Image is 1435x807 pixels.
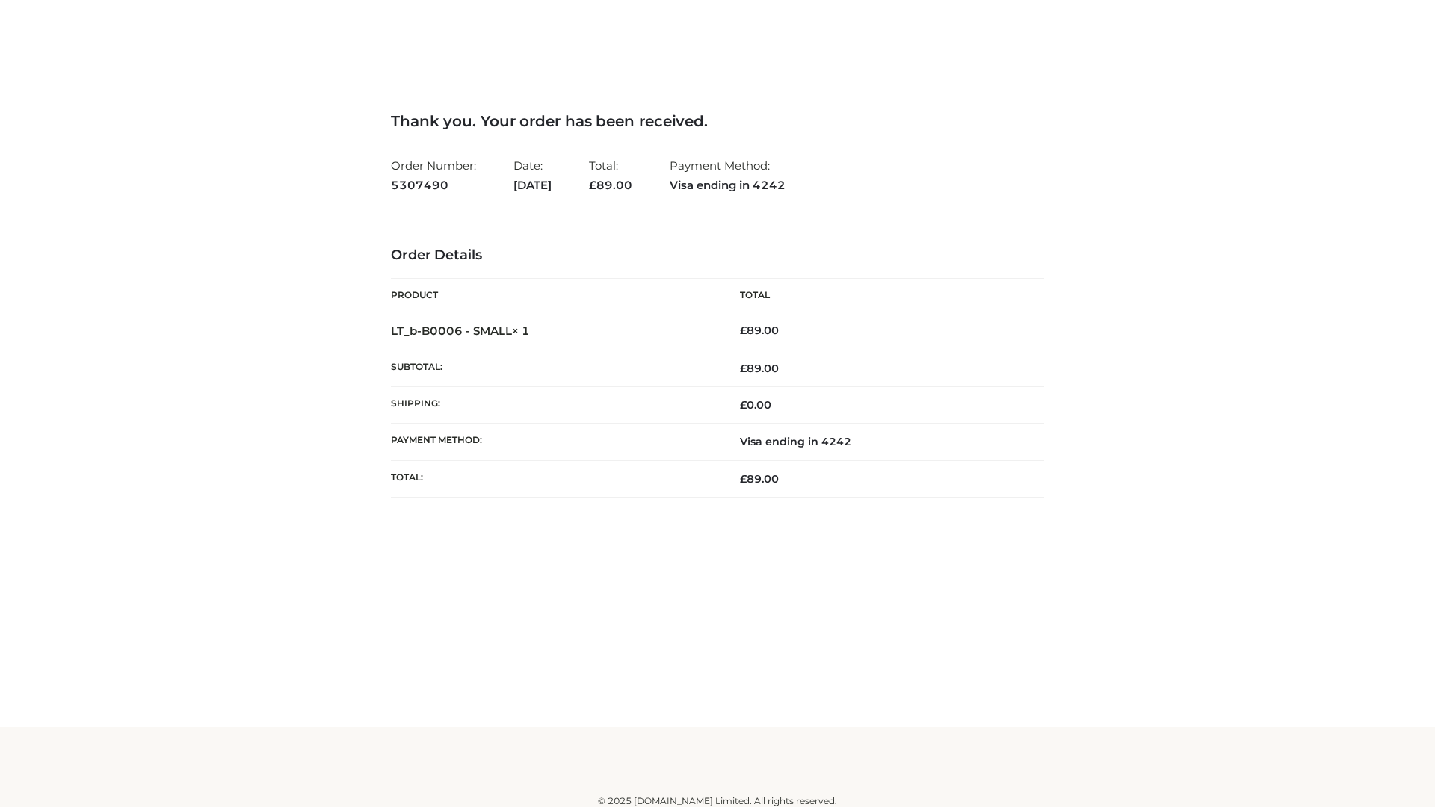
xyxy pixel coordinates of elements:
li: Order Number: [391,152,476,198]
span: £ [589,178,596,192]
th: Total [717,279,1044,312]
bdi: 89.00 [740,324,779,337]
h3: Order Details [391,247,1044,264]
th: Total: [391,460,717,497]
strong: Visa ending in 4242 [670,176,786,195]
li: Total: [589,152,632,198]
strong: × 1 [512,324,530,338]
bdi: 0.00 [740,398,771,412]
span: 89.00 [589,178,632,192]
li: Date: [513,152,552,198]
strong: 5307490 [391,176,476,195]
th: Subtotal: [391,350,717,386]
span: £ [740,472,747,486]
li: Payment Method: [670,152,786,198]
span: £ [740,324,747,337]
span: 89.00 [740,472,779,486]
th: Payment method: [391,424,717,460]
strong: LT_b-B0006 - SMALL [391,324,530,338]
td: Visa ending in 4242 [717,424,1044,460]
h3: Thank you. Your order has been received. [391,112,1044,130]
th: Shipping: [391,387,717,424]
th: Product [391,279,717,312]
strong: [DATE] [513,176,552,195]
span: £ [740,362,747,375]
span: 89.00 [740,362,779,375]
span: £ [740,398,747,412]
